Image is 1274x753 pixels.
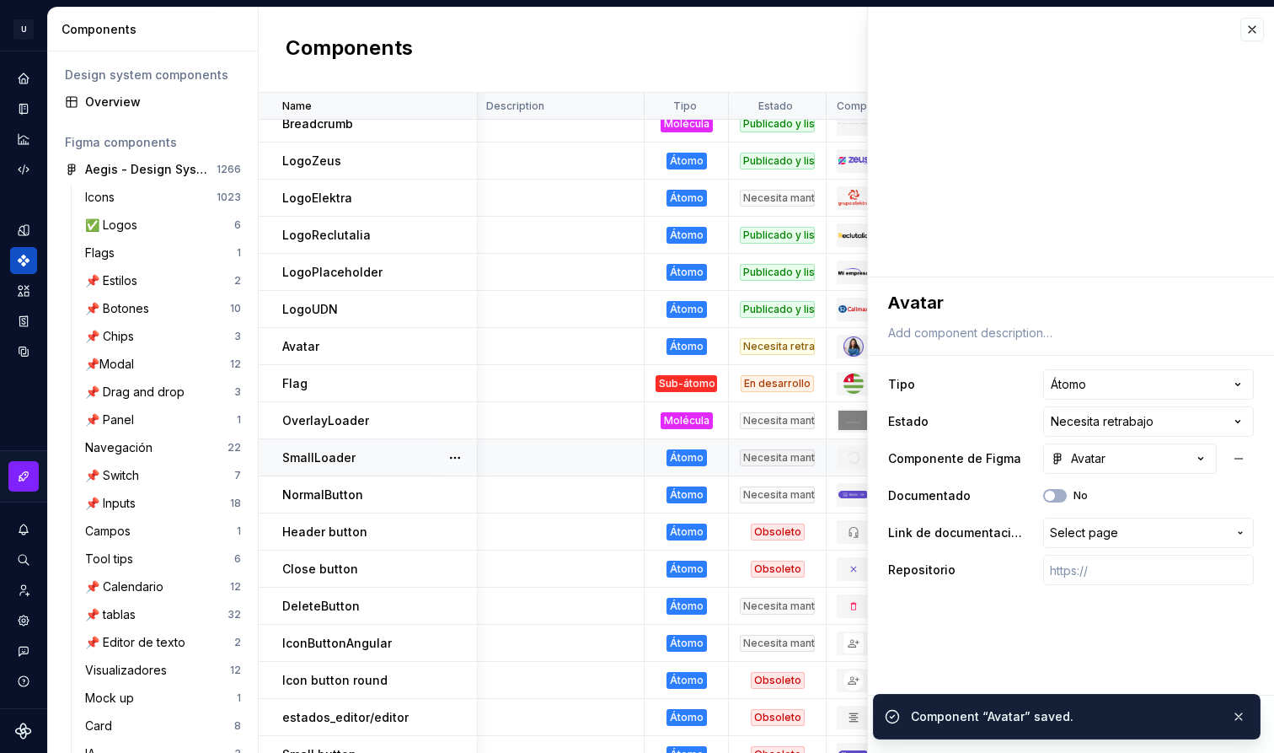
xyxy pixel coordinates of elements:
[85,662,174,679] div: Visualizadores
[1051,450,1105,467] div: Avatar
[10,126,37,153] a: Analytics
[78,518,248,545] a: Campos1
[10,277,37,304] a: Assets
[85,523,137,540] div: Campos
[234,274,241,288] div: 2
[85,328,141,345] div: 📌 Chips
[843,374,864,394] img: Flag
[78,657,248,684] a: Visualizadores12
[234,719,241,733] div: 8
[740,264,815,281] div: Publicado y listo para usar
[666,524,707,541] div: Átomo
[237,413,241,427] div: 1
[1073,489,1088,503] label: No
[10,338,37,365] div: Data sources
[868,8,1274,277] iframe: figma-embed
[838,123,869,125] img: Breadcrum
[78,184,248,211] a: Icons1023
[282,561,358,578] p: Close button
[62,21,251,38] div: Components
[13,19,34,40] div: U
[282,190,352,207] p: LogoElektra
[740,153,815,169] div: Publicado y listo para usar
[751,672,805,689] div: Obsoleto
[85,189,121,206] div: Icons
[10,247,37,274] div: Components
[740,449,815,466] div: Necesita mantenimiento
[1043,518,1254,548] button: Select page
[10,577,37,604] div: Invite team
[656,375,717,392] div: Sub-átomo
[78,546,248,573] a: Tool tips6
[85,551,140,567] div: Tool tips
[78,406,248,433] a: 📌 Panel1
[888,376,915,393] label: Tipo
[65,134,241,151] div: Figma components
[751,561,805,578] div: Obsoleto
[10,156,37,183] a: Code automation
[838,491,869,498] img: Normal button
[10,607,37,634] div: Settings
[85,94,241,110] div: Overview
[10,637,37,664] button: Contact support
[10,65,37,92] div: Home
[78,490,248,517] a: 📌 Inputs18
[78,295,248,322] a: 📌 Botones10
[282,449,356,466] p: SmallLoader
[85,300,156,317] div: 📌 Botones
[10,217,37,244] a: Design tokens
[217,191,241,204] div: 1023
[282,100,312,113] p: Name
[282,412,369,429] p: OverlayLoader
[843,522,864,542] img: Header button
[78,601,248,628] a: 📌 tablas32
[751,524,805,541] div: Obsoleto
[85,384,191,401] div: 📌 Drag and drop
[282,635,392,652] p: IconButtonAngular
[1050,524,1118,541] span: Select page
[282,153,341,169] p: LogoZeus
[740,227,815,244] div: Publicado y listo para usar
[10,95,37,122] div: Documentation
[666,227,707,244] div: Átomo
[78,267,248,294] a: 📌 Estilos2
[234,552,241,566] div: 6
[10,546,37,573] button: Search ⌘K
[85,356,141,373] div: 📌Modal
[234,218,241,232] div: 6
[286,35,413,65] h2: Components
[230,497,241,510] div: 18
[237,691,241,705] div: 1
[237,246,241,260] div: 1
[78,379,248,406] a: 📌 Drag and drop3
[282,375,308,392] p: Flag
[666,672,707,689] div: Átomo
[666,561,707,578] div: Átomo
[740,301,815,318] div: Publicado y listo para usar
[666,301,707,318] div: Átomo
[227,441,241,454] div: 22
[78,351,248,378] a: 📌Modal12
[486,100,544,113] p: Description
[3,11,44,47] button: U
[234,385,241,399] div: 3
[15,723,32,740] a: Supernova Logo
[78,462,248,489] a: 📌 Switch7
[58,89,248,116] a: Overview
[888,562,955,578] label: Repositorio
[78,239,248,266] a: Flags1
[843,633,864,653] img: Icon button angular
[666,598,707,615] div: Átomo
[78,629,248,656] a: 📌 Editor de texto2
[85,578,170,595] div: 📌 Calendario
[78,713,248,740] a: Card8
[758,100,793,113] p: Estado
[10,516,37,543] button: Notifications
[740,338,815,355] div: Necesita retrabajo
[85,690,141,707] div: Mock up
[888,450,1021,467] label: Componente de Figma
